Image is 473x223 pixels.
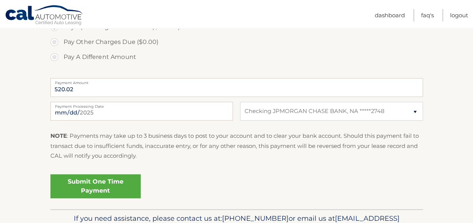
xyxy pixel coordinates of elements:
span: [PHONE_NUMBER] [222,214,289,223]
a: Logout [450,9,468,21]
a: Cal Automotive [5,5,84,27]
p: : Payments may take up to 3 business days to post to your account and to clear your bank account.... [50,131,423,161]
a: FAQ's [421,9,434,21]
label: Payment Amount [50,78,423,84]
a: Dashboard [375,9,405,21]
input: Payment Amount [50,78,423,97]
a: Submit One Time Payment [50,174,141,198]
label: Pay A Different Amount [50,50,423,65]
strong: NOTE [50,132,67,139]
input: Payment Date [50,102,233,121]
label: Payment Processing Date [50,102,233,108]
label: Pay Other Charges Due ($0.00) [50,35,423,50]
